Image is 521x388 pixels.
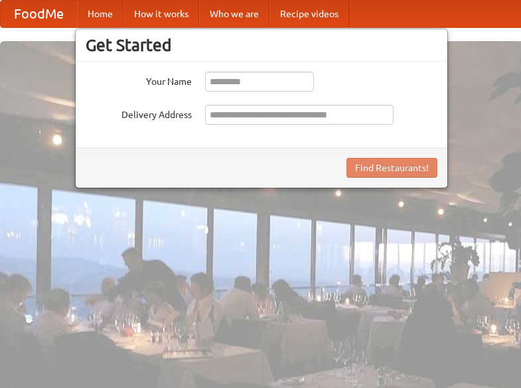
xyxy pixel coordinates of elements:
[199,1,269,27] a: Who we are
[123,1,199,27] a: How it works
[86,105,192,121] label: Delivery Address
[269,1,349,27] a: Recipe videos
[86,72,192,88] label: Your Name
[346,158,437,178] button: Find Restaurants!
[1,1,77,27] a: FoodMe
[86,35,437,55] h3: Get Started
[77,1,123,27] a: Home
